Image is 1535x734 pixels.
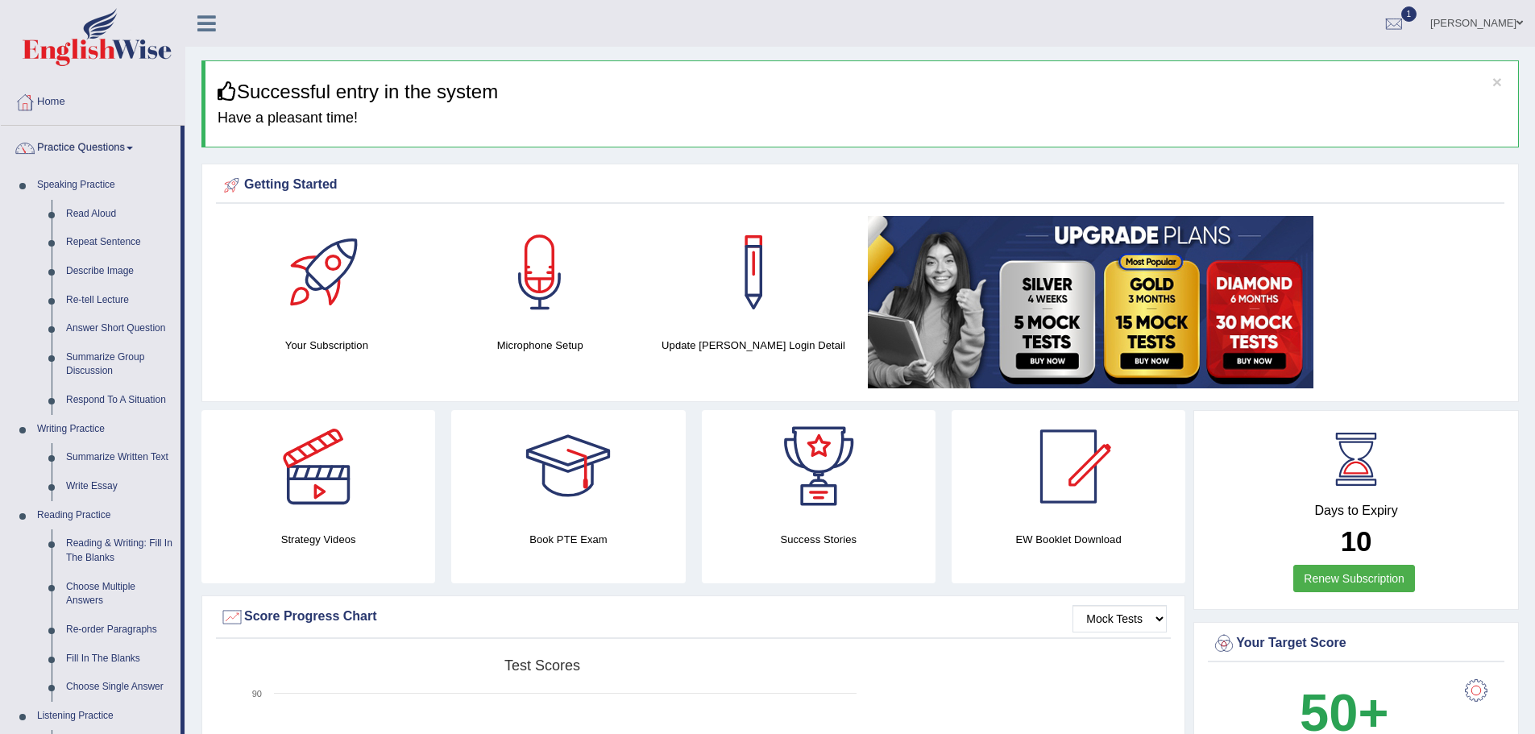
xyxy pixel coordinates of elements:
[30,501,180,530] a: Reading Practice
[59,616,180,645] a: Re-order Paragraphs
[1401,6,1417,22] span: 1
[59,573,180,616] a: Choose Multiple Answers
[59,343,180,386] a: Summarize Group Discussion
[252,689,262,699] text: 90
[59,443,180,472] a: Summarize Written Text
[59,314,180,343] a: Answer Short Question
[30,415,180,444] a: Writing Practice
[201,531,435,548] h4: Strategy Videos
[868,216,1313,388] img: small5.jpg
[1,80,185,120] a: Home
[59,386,180,415] a: Respond To A Situation
[655,337,853,354] h4: Update [PERSON_NAME] Login Detail
[220,173,1500,197] div: Getting Started
[1341,525,1372,557] b: 10
[59,472,180,501] a: Write Essay
[1293,565,1415,592] a: Renew Subscription
[220,605,1167,629] div: Score Progress Chart
[1212,504,1500,518] h4: Days to Expiry
[504,657,580,674] tspan: Test scores
[59,673,180,702] a: Choose Single Answer
[228,337,425,354] h4: Your Subscription
[442,337,639,354] h4: Microphone Setup
[59,228,180,257] a: Repeat Sentence
[1,126,180,166] a: Practice Questions
[702,531,936,548] h4: Success Stories
[218,81,1506,102] h3: Successful entry in the system
[451,531,685,548] h4: Book PTE Exam
[952,531,1185,548] h4: EW Booklet Download
[30,171,180,200] a: Speaking Practice
[59,286,180,315] a: Re-tell Lecture
[59,200,180,229] a: Read Aloud
[59,529,180,572] a: Reading & Writing: Fill In The Blanks
[30,702,180,731] a: Listening Practice
[1212,632,1500,656] div: Your Target Score
[59,645,180,674] a: Fill In The Blanks
[218,110,1506,126] h4: Have a pleasant time!
[1492,73,1502,90] button: ×
[59,257,180,286] a: Describe Image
